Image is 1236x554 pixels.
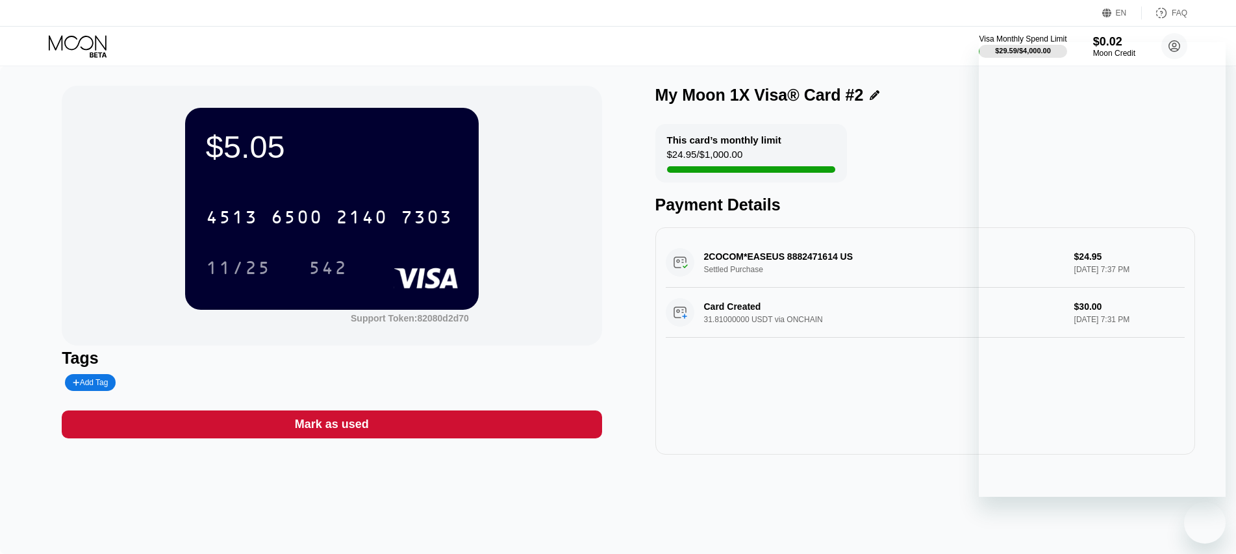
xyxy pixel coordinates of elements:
[979,42,1226,497] iframe: Messaging window
[198,201,460,233] div: 4513650021407303
[206,259,271,280] div: 11/25
[73,378,108,387] div: Add Tag
[1184,502,1226,544] iframe: Button to launch messaging window, conversation in progress
[655,195,1195,214] div: Payment Details
[196,251,281,284] div: 11/25
[65,374,116,391] div: Add Tag
[1102,6,1142,19] div: EN
[979,34,1066,44] div: Visa Monthly Spend Limit
[309,259,347,280] div: 542
[351,313,469,323] div: Support Token:82080d2d70
[1116,8,1127,18] div: EN
[979,34,1066,58] div: Visa Monthly Spend Limit$29.59/$4,000.00
[206,208,258,229] div: 4513
[295,417,369,432] div: Mark as used
[299,251,357,284] div: 542
[667,149,743,166] div: $24.95 / $1,000.00
[667,134,781,145] div: This card’s monthly limit
[351,313,469,323] div: Support Token: 82080d2d70
[655,86,864,105] div: My Moon 1X Visa® Card #2
[62,410,601,438] div: Mark as used
[1142,6,1187,19] div: FAQ
[62,349,601,368] div: Tags
[1172,8,1187,18] div: FAQ
[206,129,458,165] div: $5.05
[1093,35,1135,49] div: $0.02
[1093,35,1135,58] div: $0.02Moon Credit
[336,208,388,229] div: 2140
[271,208,323,229] div: 6500
[401,208,453,229] div: 7303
